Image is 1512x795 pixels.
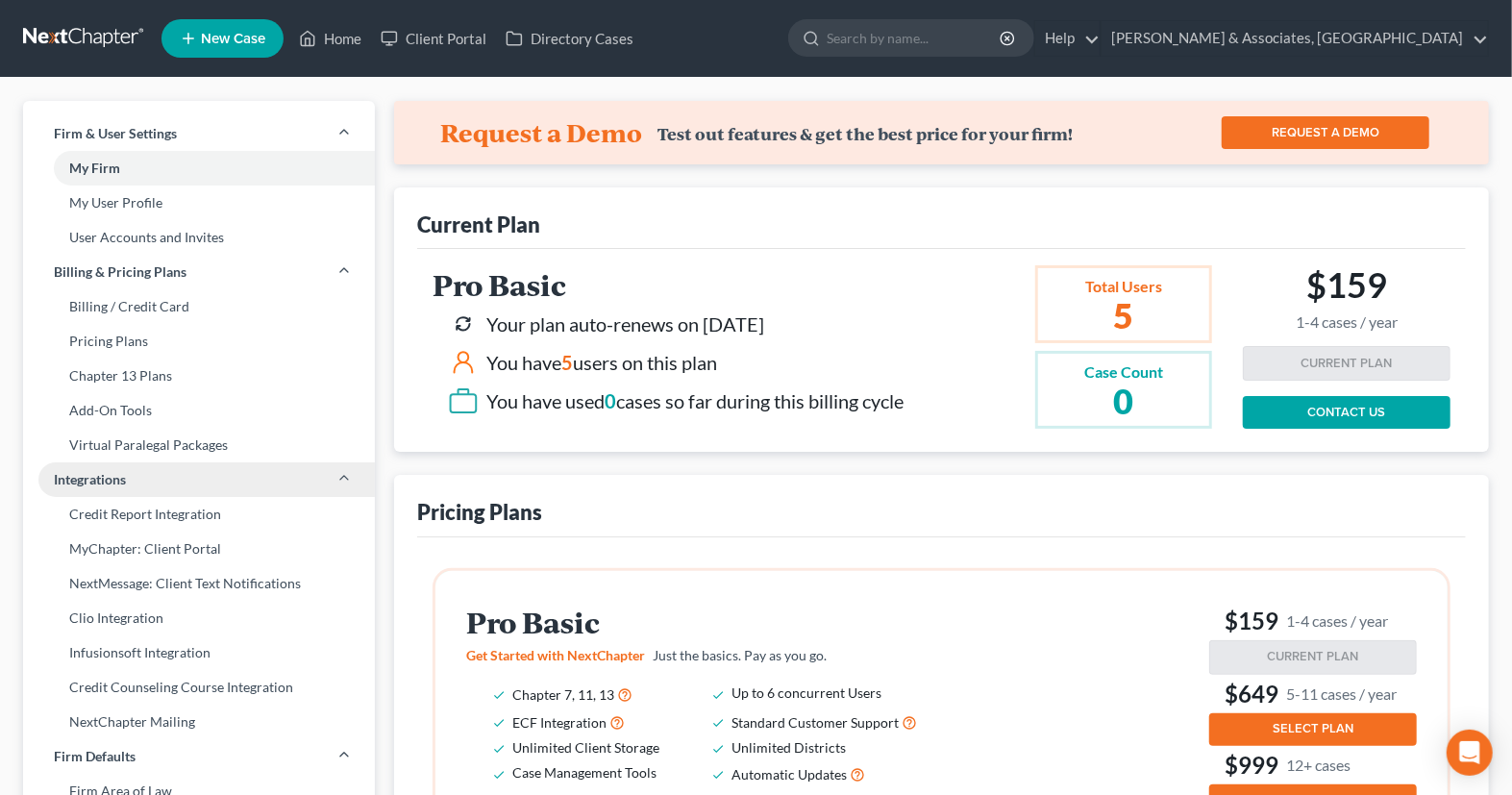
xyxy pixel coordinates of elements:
[23,566,375,601] a: NextMessage: Client Text Notifications
[486,349,717,377] div: You have users on this plan
[1209,713,1417,746] button: SELECT PLAN
[23,705,375,739] a: NextChapter Mailing
[23,601,375,635] a: Clio Integration
[486,387,904,415] div: You have used cases so far during this billing cycle
[1209,640,1417,675] button: CURRENT PLAN
[1296,313,1398,332] small: 1-4 cases / year
[731,739,846,756] span: Unlimited Districts
[23,255,375,289] a: Billing & Pricing Plans
[657,124,1073,144] div: Test out features & get the best price for your firm!
[605,389,616,412] span: 0
[512,764,657,781] span: Case Management Tools
[512,714,607,731] span: ECF Integration
[433,269,904,301] h2: Pro Basic
[23,116,375,151] a: Firm & User Settings
[23,497,375,532] a: Credit Report Integration
[1268,649,1359,664] span: CURRENT PLAN
[466,647,645,663] span: Get Started with NextChapter
[1286,755,1351,775] small: 12+ cases
[23,739,375,774] a: Firm Defaults
[1084,276,1163,298] div: Total Users
[731,714,899,731] span: Standard Customer Support
[486,311,764,338] div: Your plan auto-renews on [DATE]
[653,647,827,663] span: Just the basics. Pay as you go.
[23,428,375,462] a: Virtual Paralegal Packages
[54,470,126,489] span: Integrations
[512,739,659,756] span: Unlimited Client Storage
[1243,396,1450,429] a: CONTACT US
[1286,683,1397,704] small: 5-11 cases / year
[371,21,496,56] a: Client Portal
[23,289,375,324] a: Billing / Credit Card
[54,262,186,282] span: Billing & Pricing Plans
[23,324,375,359] a: Pricing Plans
[23,462,375,497] a: Integrations
[289,21,371,56] a: Home
[512,686,614,703] span: Chapter 7, 11, 13
[54,747,136,766] span: Firm Defaults
[23,393,375,428] a: Add-On Tools
[561,351,573,374] span: 5
[1084,384,1163,418] h2: 0
[54,124,177,143] span: Firm & User Settings
[23,186,375,220] a: My User Profile
[1209,606,1417,636] h3: $159
[417,211,540,238] div: Current Plan
[1447,730,1493,776] div: Open Intercom Messenger
[731,766,847,783] span: Automatic Updates
[1222,116,1429,149] a: REQUEST A DEMO
[440,117,642,148] h4: Request a Demo
[731,684,881,701] span: Up to 6 concurrent Users
[1209,679,1417,709] h3: $649
[201,32,265,46] span: New Case
[23,532,375,566] a: MyChapter: Client Portal
[1209,750,1417,781] h3: $999
[1243,346,1450,381] button: CURRENT PLAN
[417,498,542,526] div: Pricing Plans
[466,607,958,638] h2: Pro Basic
[1286,610,1388,631] small: 1-4 cases / year
[23,359,375,393] a: Chapter 13 Plans
[1084,361,1163,384] div: Case Count
[1084,298,1163,333] h2: 5
[1035,21,1100,56] a: Help
[496,21,643,56] a: Directory Cases
[23,670,375,705] a: Credit Counseling Course Integration
[1273,721,1353,736] span: SELECT PLAN
[23,151,375,186] a: My Firm
[23,220,375,255] a: User Accounts and Invites
[1296,264,1398,331] h2: $159
[23,635,375,670] a: Infusionsoft Integration
[1102,21,1488,56] a: [PERSON_NAME] & Associates, [GEOGRAPHIC_DATA]
[827,20,1003,56] input: Search by name...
